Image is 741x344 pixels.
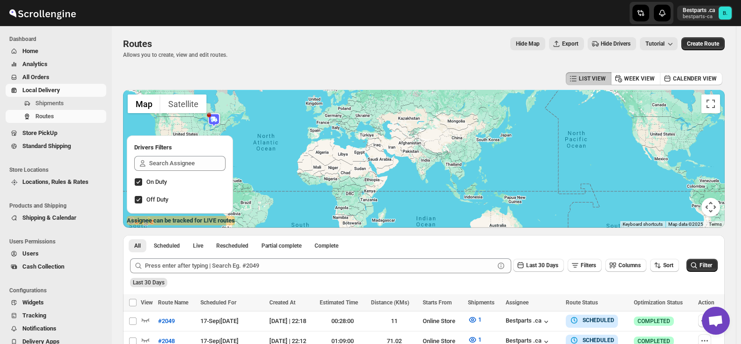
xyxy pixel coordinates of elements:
[146,178,167,185] span: On Duty
[681,37,725,50] button: Create Route
[700,262,712,269] span: Filter
[516,40,540,47] span: Hide Map
[22,214,76,221] span: Shipping & Calendar
[22,61,48,67] span: Analytics
[583,317,614,324] b: SCHEDULED
[686,259,718,272] button: Filter
[611,72,660,85] button: WEEK VIEW
[683,14,715,20] p: bestparts-ca
[269,299,295,306] span: Created At
[22,74,49,81] span: All Orders
[6,247,106,260] button: Users
[719,7,732,20] span: Bestparts .ca
[6,110,106,123] button: Routes
[6,97,106,110] button: Shipments
[566,72,611,85] button: LIST VIEW
[645,40,665,47] span: Tutorial
[146,196,168,203] span: Off Duty
[22,129,57,136] span: Store PickUp
[618,262,641,269] span: Columns
[371,317,417,326] div: 11
[9,202,107,209] span: Products and Shipping
[423,299,452,306] span: Starts From
[423,317,462,326] div: Online Store
[160,94,206,113] button: Show satellite imagery
[526,262,558,269] span: Last 30 Days
[320,317,366,326] div: 00:28:00
[6,322,106,335] button: Notifications
[22,250,39,257] span: Users
[701,198,720,216] button: Map camera controls
[7,1,77,25] img: ScrollEngine
[687,40,719,47] span: Create Route
[9,35,107,43] span: Dashboard
[193,242,203,250] span: Live
[6,260,106,273] button: Cash Collection
[709,222,722,227] a: Terms (opens in new tab)
[35,113,54,120] span: Routes
[35,100,64,107] span: Shipments
[506,317,551,326] div: Bestparts .ca
[468,299,494,306] span: Shipments
[673,75,717,82] span: CALENDER VIEW
[158,317,175,326] span: #2049
[9,166,107,174] span: Store Locations
[9,238,107,245] span: Users Permissions
[6,309,106,322] button: Tracking
[579,75,606,82] span: LIST VIEW
[601,40,631,47] span: Hide Drivers
[200,317,239,324] span: 17-Sep | [DATE]
[6,58,106,71] button: Analytics
[478,316,481,323] span: 1
[660,72,722,85] button: CALENDER VIEW
[569,316,614,325] button: SCHEDULED
[22,299,44,306] span: Widgets
[269,317,314,326] div: [DATE] | 22:18
[261,242,302,250] span: Partial complete
[478,336,481,343] span: 1
[701,94,720,113] button: Toggle fullscreen view
[677,6,733,20] button: User menu
[22,178,89,185] span: Locations, Rules & Rates
[22,142,71,149] span: Standard Shipping
[216,242,248,250] span: Rescheduled
[6,45,106,58] button: Home
[506,299,528,306] span: Assignee
[371,299,409,306] span: Distance (KMs)
[549,37,584,50] button: Export
[149,156,226,171] input: Search Assignee
[9,287,107,294] span: Configurations
[158,299,188,306] span: Route Name
[638,317,670,325] span: COMPLETED
[152,314,180,329] button: #2049
[128,94,160,113] button: Show street map
[6,175,106,189] button: Locations, Rules & Rates
[129,239,146,252] button: All routes
[698,299,714,306] span: Action
[650,259,679,272] button: Sort
[123,38,152,49] span: Routes
[134,143,226,152] h2: Drivers Filters
[200,299,236,306] span: Scheduled For
[588,37,636,50] button: Hide Drivers
[462,312,487,327] button: 1
[663,262,673,269] span: Sort
[22,47,38,54] span: Home
[513,259,564,272] button: Last 30 Days
[125,216,156,228] img: Google
[683,7,715,14] p: Bestparts .ca
[154,242,180,250] span: Scheduled
[320,299,358,306] span: Estimated Time
[22,325,56,332] span: Notifications
[702,307,730,335] div: Open chat
[640,37,678,50] button: Tutorial
[510,37,545,50] button: Map action label
[22,87,60,94] span: Local Delivery
[6,211,106,224] button: Shipping & Calendar
[634,299,683,306] span: Optimization Status
[134,242,141,250] span: All
[22,312,46,319] span: Tracking
[141,299,153,306] span: View
[133,279,165,286] span: Last 30 Days
[668,222,703,227] span: Map data ©2025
